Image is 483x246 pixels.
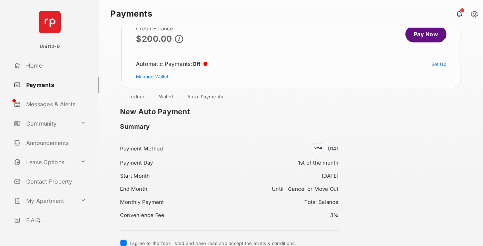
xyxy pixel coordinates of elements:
strong: Payments [110,10,152,18]
span: Total Balance [304,199,338,205]
div: Payment Method [120,144,225,153]
div: Start Month [120,171,225,180]
h1: New Auto Payment [120,108,349,116]
div: 3% [234,210,338,220]
span: 1st of the month [298,159,339,166]
a: Ledger [123,94,151,102]
a: Home [11,57,99,74]
div: Payment Day [120,158,225,167]
div: Automatic Payments : [136,60,208,67]
span: Until I Cancel or Move Out [272,186,338,192]
h2: Credit Balance [136,26,183,31]
a: Wallet [154,94,179,102]
a: Contact Property [11,173,99,190]
div: Convenience Fee [120,210,225,220]
div: End Month [120,184,225,194]
a: Auto-Payments [182,94,229,102]
span: [DATE] [322,173,339,179]
a: Messages & Alerts [11,96,99,112]
a: Announcements [11,135,99,151]
span: Off [193,61,201,67]
a: Community [11,115,78,132]
div: Monthly Payment [120,197,225,207]
a: Lease Options [11,154,78,170]
h2: Summary [120,123,150,130]
p: $200.00 [136,34,172,43]
a: My Apartment [11,193,78,209]
a: Payments [11,77,99,93]
span: 0141 [328,145,339,152]
a: Manage Wallet [136,74,168,79]
a: Set Up [432,61,447,67]
p: Unit12-D [40,43,60,50]
img: svg+xml;base64,PHN2ZyB4bWxucz0iaHR0cDovL3d3dy53My5vcmcvMjAwMC9zdmciIHdpZHRoPSI2NCIgaGVpZ2h0PSI2NC... [39,11,61,33]
a: F.A.Q. [11,212,99,228]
